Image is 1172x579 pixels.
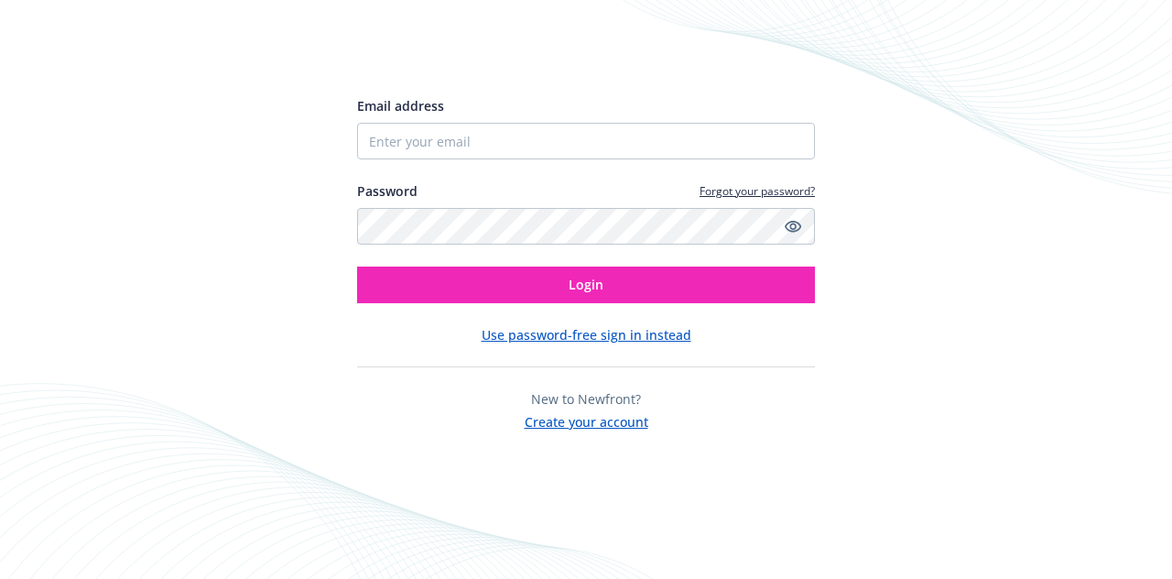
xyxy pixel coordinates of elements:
[700,183,815,199] a: Forgot your password?
[482,325,691,344] button: Use password-free sign in instead
[357,97,444,115] span: Email address
[357,267,815,303] button: Login
[357,181,418,201] label: Password
[525,409,648,432] button: Create your account
[357,30,530,62] img: Newfront logo
[569,276,603,293] span: Login
[782,215,804,237] a: Show password
[357,208,815,245] input: Enter your password
[357,123,815,159] input: Enter your email
[531,390,641,408] span: New to Newfront?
